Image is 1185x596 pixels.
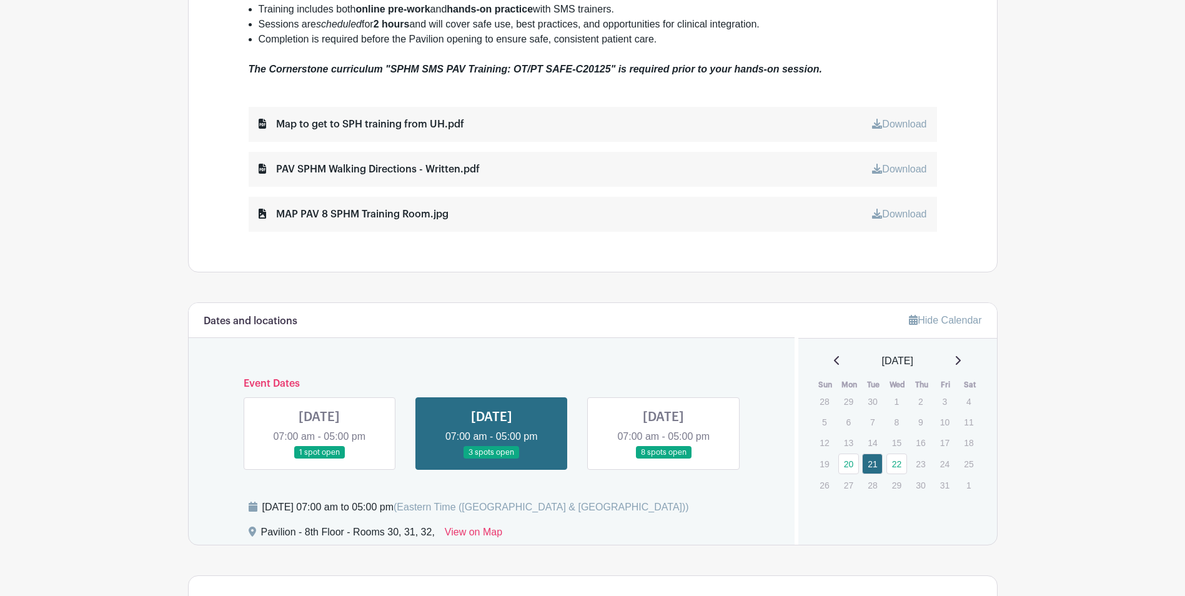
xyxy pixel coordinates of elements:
p: 17 [935,433,955,452]
p: 18 [958,433,979,452]
li: Completion is required before the Pavilion opening to ensure safe, consistent patient care. [259,32,937,47]
th: Sat [958,379,982,391]
p: 5 [814,412,835,432]
a: Download [872,119,926,129]
li: Training includes both and with SMS trainers. [259,2,937,17]
p: 30 [862,392,883,411]
p: 2 [910,392,931,411]
p: 27 [838,475,859,495]
p: 31 [935,475,955,495]
em: The Cornerstone curriculum "SPHM SMS PAV Training: OT/PT SAFE-C20125" is required prior to your h... [249,64,822,74]
p: 24 [935,454,955,474]
p: 14 [862,433,883,452]
p: 29 [838,392,859,411]
em: scheduled [316,19,362,29]
div: Map to get to SPH training from UH.pdf [259,117,464,132]
p: 25 [958,454,979,474]
p: 3 [935,392,955,411]
p: 26 [814,475,835,495]
p: 13 [838,433,859,452]
p: 28 [814,392,835,411]
th: Fri [934,379,958,391]
div: MAP PAV 8 SPHM Training Room.jpg [259,207,449,222]
th: Sun [813,379,838,391]
strong: online pre-work [355,4,430,14]
div: Pavilion - 8th Floor - Rooms 30, 31, 32, [261,525,435,545]
strong: hands-on practice [447,4,533,14]
p: 19 [814,454,835,474]
li: Sessions are for and will cover safe use, best practices, and opportunities for clinical integrat... [259,17,937,32]
p: 30 [910,475,931,495]
th: Mon [838,379,862,391]
a: Download [872,164,926,174]
span: (Eastern Time ([GEOGRAPHIC_DATA] & [GEOGRAPHIC_DATA])) [394,502,689,512]
p: 9 [910,412,931,432]
h6: Dates and locations [204,315,297,327]
div: [DATE] 07:00 am to 05:00 pm [262,500,689,515]
p: 29 [886,475,907,495]
p: 28 [862,475,883,495]
a: 20 [838,454,859,474]
th: Wed [886,379,910,391]
a: 21 [862,454,883,474]
p: 12 [814,433,835,452]
a: View on Map [445,525,502,545]
p: 1 [886,392,907,411]
p: 1 [958,475,979,495]
p: 8 [886,412,907,432]
strong: 2 hours [374,19,410,29]
a: 22 [886,454,907,474]
h6: Event Dates [234,378,750,390]
p: 16 [910,433,931,452]
p: 11 [958,412,979,432]
p: 6 [838,412,859,432]
div: PAV SPHM Walking Directions - Written.pdf [259,162,480,177]
p: 15 [886,433,907,452]
th: Tue [861,379,886,391]
span: [DATE] [882,354,913,369]
a: Hide Calendar [909,315,981,325]
th: Thu [910,379,934,391]
a: Download [872,209,926,219]
p: 23 [910,454,931,474]
p: 4 [958,392,979,411]
p: 7 [862,412,883,432]
p: 10 [935,412,955,432]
